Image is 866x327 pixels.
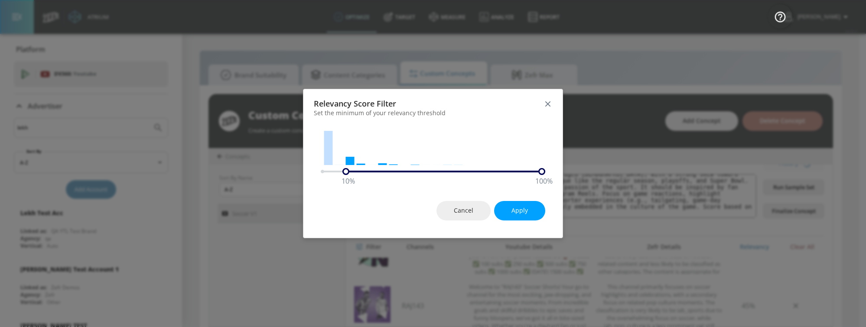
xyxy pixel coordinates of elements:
button: Cancel [436,201,491,220]
button: Apply [494,201,545,220]
div: 10 % [337,176,355,186]
div: 100 % [531,176,553,186]
div: Relevancy Score Filter [314,96,552,109]
div: Set the minimum of your relevancy threshold [314,109,552,117]
span: Cancel [454,205,473,216]
button: Open Resource Center [768,4,792,29]
span: Apply [511,205,528,216]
